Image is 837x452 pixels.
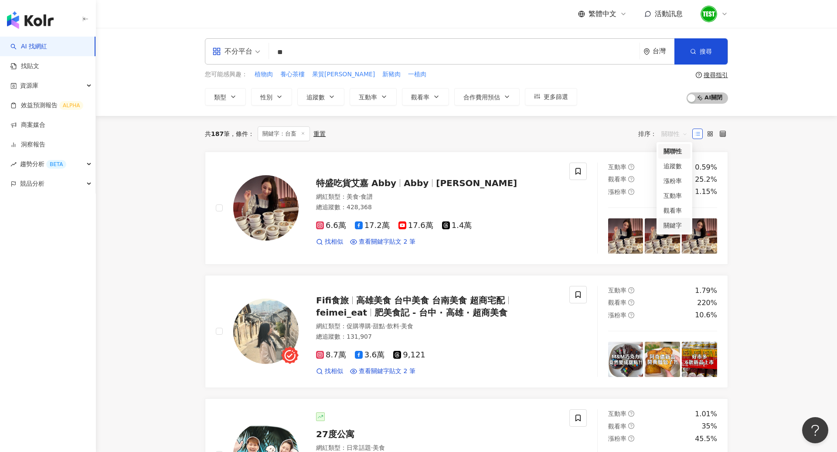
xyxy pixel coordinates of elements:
span: 關鍵字：台畜 [258,126,310,141]
span: 17.2萬 [355,221,390,230]
span: 觀看率 [608,423,626,430]
span: 漲粉率 [608,312,626,319]
div: 總追蹤數 ： 428,368 [316,203,559,212]
div: 共 筆 [205,130,230,137]
span: 競品分析 [20,174,44,194]
span: 9,121 [393,350,425,360]
span: 1.4萬 [442,221,472,230]
a: 找貼文 [10,62,39,71]
a: 找相似 [316,238,343,246]
a: KOL AvatarFifi食旅高雄美食 台中美食 台南美食 超商宅配feimei_eat肥美食記 - 台中 · 高雄 · 超商美食網紅類型：促購導購·甜點·飲料·美食總追蹤數：131,9078... [205,275,728,388]
div: 互動率 [663,191,685,201]
img: post-image [645,342,680,377]
a: searchAI 找網紅 [10,42,47,51]
div: 10.6% [695,310,717,320]
span: 高雄美食 台中美食 台南美食 超商宅配 [356,295,505,306]
div: BETA [46,160,66,169]
button: 養心茶樓 [280,70,305,79]
span: 美食 [373,444,385,451]
div: 網紅類型 ： [316,193,559,201]
span: 性別 [260,94,272,101]
span: 類型 [214,94,226,101]
span: 條件 ： [230,130,254,137]
button: 果貿[PERSON_NAME] [312,70,375,79]
button: 更多篩選 [525,88,577,105]
span: 觀看率 [608,176,626,183]
div: 重置 [313,130,326,137]
div: 關鍵字 [658,218,691,233]
img: post-image [645,218,680,254]
span: 互動率 [608,287,626,294]
span: 找相似 [325,367,343,376]
span: 互動率 [608,163,626,170]
span: 趨勢分析 [20,154,66,174]
div: 互動率 [658,188,691,203]
span: 互動率 [359,94,377,101]
a: 查看關鍵字貼文 2 筆 [350,367,415,376]
span: 植物肉 [255,70,273,79]
span: [PERSON_NAME] [436,178,517,188]
span: 漲粉率 [608,435,626,442]
div: 220% [697,298,717,308]
div: 漲粉率 [663,176,685,186]
span: 食譜 [361,193,373,200]
button: 搜尋 [674,38,728,65]
button: 植物肉 [254,70,273,79]
div: 1.79% [695,286,717,296]
span: 觀看率 [411,94,429,101]
div: 漲粉率 [658,173,691,188]
div: 觀看率 [663,206,685,215]
span: 飲料 [387,323,399,330]
span: 關聯性 [661,127,687,141]
div: 1.01% [695,409,717,419]
button: 性別 [251,88,292,105]
button: 合作費用預估 [454,88,520,105]
span: 3.6萬 [355,350,385,360]
span: 觀看率 [608,299,626,306]
span: 繁體中文 [589,9,616,19]
span: 特盛吃貨艾嘉 Abby [316,178,396,188]
iframe: Help Scout Beacon - Open [802,417,828,443]
div: 關鍵字 [663,221,685,230]
div: 總追蹤數 ： 131,907 [316,333,559,341]
button: 追蹤數 [297,88,344,105]
span: question-circle [628,189,634,195]
span: 漲粉率 [608,188,626,195]
span: Fifi食旅 [316,295,349,306]
span: 查看關鍵字貼文 2 筆 [359,238,415,246]
span: · [399,323,401,330]
span: question-circle [628,435,634,442]
span: feimei_eat [316,307,367,318]
span: 您可能感興趣： [205,70,248,79]
span: · [371,323,373,330]
span: · [359,193,361,200]
span: rise [10,161,17,167]
span: question-circle [628,176,634,182]
span: 互動率 [608,410,626,417]
div: 關聯性 [658,144,691,159]
span: 8.7萬 [316,350,346,360]
span: 6.6萬 [316,221,346,230]
div: 台灣 [653,48,674,55]
span: 肥美食記 - 台中 · 高雄 · 超商美食 [374,307,507,318]
span: · [371,444,373,451]
span: question-circle [628,312,634,318]
img: post-image [682,342,717,377]
span: 活動訊息 [655,10,683,18]
span: 美食 [401,323,413,330]
span: Abby [404,178,429,188]
div: 25.2% [695,175,717,184]
button: 一植肉 [408,70,427,79]
span: question-circle [628,164,634,170]
div: 觀看率 [658,203,691,218]
a: 洞察報告 [10,140,45,149]
span: 合作費用預估 [463,94,500,101]
span: question-circle [696,72,702,78]
span: 新豬肉 [382,70,401,79]
span: 17.6萬 [398,221,433,230]
div: 追蹤數 [663,161,685,171]
a: 找相似 [316,367,343,376]
a: 效益預測報告ALPHA [10,101,83,110]
span: 找相似 [325,238,343,246]
img: KOL Avatar [233,299,299,364]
